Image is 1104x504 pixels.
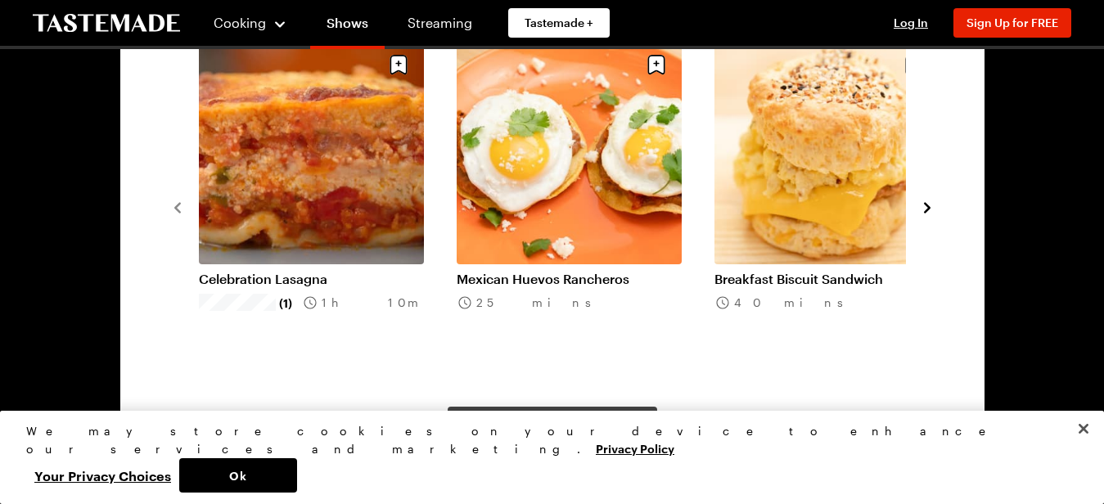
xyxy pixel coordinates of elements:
[457,271,682,287] a: Mexican Huevos Rancheros
[33,14,180,33] a: To Tastemade Home Page
[894,16,928,29] span: Log In
[169,196,186,216] button: navigate to previous item
[508,8,610,38] a: Tastemade +
[919,196,935,216] button: navigate to next item
[383,49,414,80] button: Save recipe
[596,440,674,456] a: More information about your privacy, opens in a new tab
[457,39,714,374] div: 2 / 8
[199,271,424,287] a: Celebration Lasagna
[641,49,672,80] button: Save recipe
[199,39,457,374] div: 1 / 8
[1066,411,1102,447] button: Close
[179,458,297,493] button: Ok
[878,15,944,31] button: Log In
[213,3,287,43] button: Cooking
[214,15,266,30] span: Cooking
[953,8,1071,38] button: Sign Up for FREE
[26,458,179,493] button: Your Privacy Choices
[714,271,940,287] a: Breakfast Biscuit Sandwich
[525,15,593,31] span: Tastemade +
[310,3,385,49] a: Shows
[714,39,972,374] div: 3 / 8
[967,16,1058,29] span: Sign Up for FREE
[899,49,930,80] button: Save recipe
[26,422,1064,493] div: Privacy
[448,407,657,443] a: View All Recipes From This Show
[26,422,1064,458] div: We may store cookies on your device to enhance our services and marketing.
